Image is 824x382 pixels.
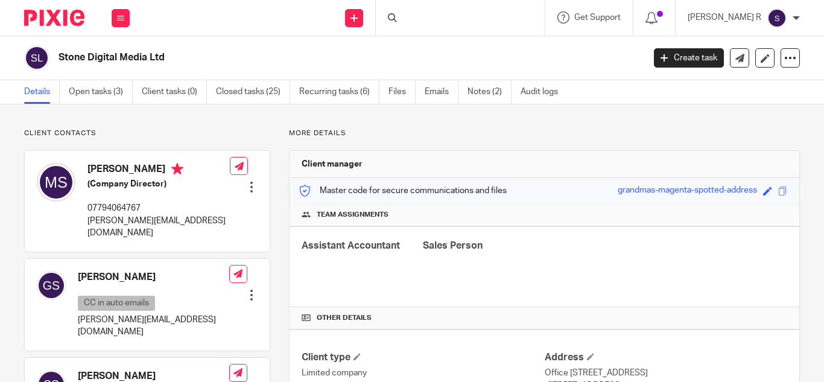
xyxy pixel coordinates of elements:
[730,48,749,68] a: Send new email
[302,158,363,170] h3: Client manager
[87,215,230,240] p: [PERSON_NAME][EMAIL_ADDRESS][DOMAIN_NAME]
[87,163,230,178] h4: [PERSON_NAME]
[24,129,270,138] p: Client contacts
[302,367,544,379] p: Limited company
[521,80,567,104] a: Audit logs
[618,184,757,198] div: grandmas-magenta-spotted-address
[688,11,761,24] p: [PERSON_NAME] R
[289,129,800,138] p: More details
[767,8,787,28] img: svg%3E
[587,353,594,360] span: Edit Address
[87,178,230,190] h5: (Company Director)
[755,48,775,68] a: Edit client
[299,80,379,104] a: Recurring tasks (6)
[87,202,230,214] p: 07794064767
[69,80,133,104] a: Open tasks (3)
[763,186,772,196] span: Edit code
[353,353,361,360] span: Change Client type
[425,80,458,104] a: Emails
[317,313,372,323] span: Other details
[37,163,75,202] img: svg%3E
[545,367,787,379] p: Office [STREET_ADDRESS]
[574,13,621,22] span: Get Support
[24,80,60,104] a: Details
[467,80,512,104] a: Notes (2)
[78,296,155,311] p: CC in auto emails
[216,80,290,104] a: Closed tasks (25)
[423,241,483,250] span: Sales Person
[388,80,416,104] a: Files
[37,271,66,300] img: svg%3E
[171,163,183,175] i: Primary
[302,241,400,250] span: Assistant Accountant
[299,185,507,197] p: Master code for secure communications and files
[317,210,388,220] span: Team assignments
[78,314,229,339] p: [PERSON_NAME][EMAIL_ADDRESS][DOMAIN_NAME]
[545,351,787,364] h4: Address
[24,10,84,26] img: Pixie
[78,271,229,284] h4: [PERSON_NAME]
[302,351,544,364] h4: Client type
[654,48,724,68] a: Create task
[778,186,787,196] span: Copy to clipboard
[24,45,49,71] img: svg%3E
[59,51,521,64] h2: Stone Digital Media Ltd
[142,80,207,104] a: Client tasks (0)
